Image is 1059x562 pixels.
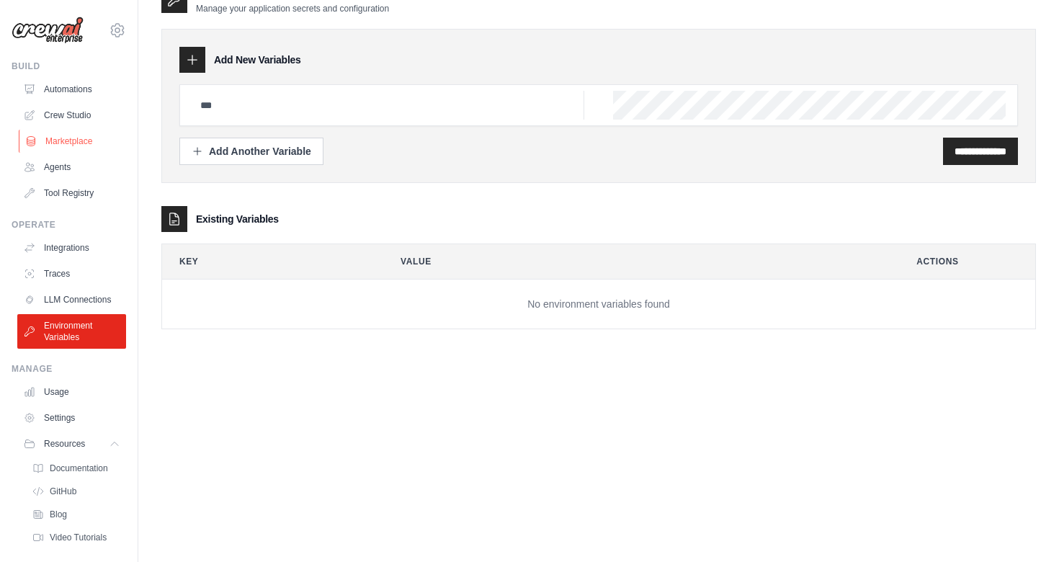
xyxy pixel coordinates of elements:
[26,527,126,548] a: Video Tutorials
[17,104,126,127] a: Crew Studio
[12,219,126,231] div: Operate
[214,53,301,67] h3: Add New Variables
[383,244,888,279] th: Value
[50,532,107,543] span: Video Tutorials
[17,432,126,455] button: Resources
[162,244,372,279] th: Key
[26,481,126,501] a: GitHub
[196,3,389,14] p: Manage your application secrets and configuration
[192,144,311,159] div: Add Another Variable
[12,61,126,72] div: Build
[12,17,84,44] img: Logo
[26,504,126,525] a: Blog
[17,380,126,403] a: Usage
[17,78,126,101] a: Automations
[17,156,126,179] a: Agents
[44,438,85,450] span: Resources
[17,182,126,205] a: Tool Registry
[17,288,126,311] a: LLM Connections
[17,314,126,349] a: Environment Variables
[179,138,323,165] button: Add Another Variable
[17,236,126,259] a: Integrations
[50,509,67,520] span: Blog
[50,486,76,497] span: GitHub
[17,262,126,285] a: Traces
[162,280,1035,329] td: No environment variables found
[50,463,108,474] span: Documentation
[12,363,126,375] div: Manage
[196,212,279,226] h3: Existing Variables
[19,130,128,153] a: Marketplace
[17,406,126,429] a: Settings
[899,244,1035,279] th: Actions
[26,458,126,478] a: Documentation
